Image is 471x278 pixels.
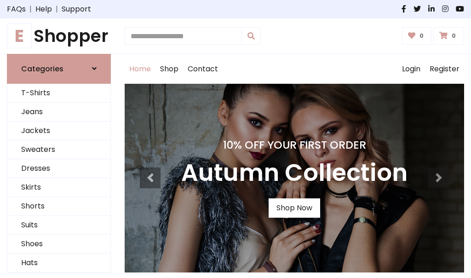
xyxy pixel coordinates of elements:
[417,32,426,40] span: 0
[7,159,110,178] a: Dresses
[52,4,62,15] span: |
[7,254,110,272] a: Hats
[7,84,110,103] a: T-Shirts
[7,26,111,46] h1: Shopper
[35,4,52,15] a: Help
[397,54,425,84] a: Login
[181,139,408,151] h4: 10% Off Your First Order
[181,159,408,187] h3: Autumn Collection
[125,54,155,84] a: Home
[7,178,110,197] a: Skirts
[183,54,223,84] a: Contact
[402,27,432,45] a: 0
[155,54,183,84] a: Shop
[7,4,26,15] a: FAQs
[7,235,110,254] a: Shoes
[7,122,110,140] a: Jackets
[449,32,458,40] span: 0
[21,64,63,73] h6: Categories
[269,198,320,218] a: Shop Now
[7,23,32,48] span: E
[425,54,464,84] a: Register
[7,54,111,84] a: Categories
[62,4,91,15] a: Support
[7,216,110,235] a: Suits
[7,26,111,46] a: EShopper
[7,197,110,216] a: Shorts
[7,140,110,159] a: Sweaters
[7,103,110,122] a: Jeans
[26,4,35,15] span: |
[433,27,464,45] a: 0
